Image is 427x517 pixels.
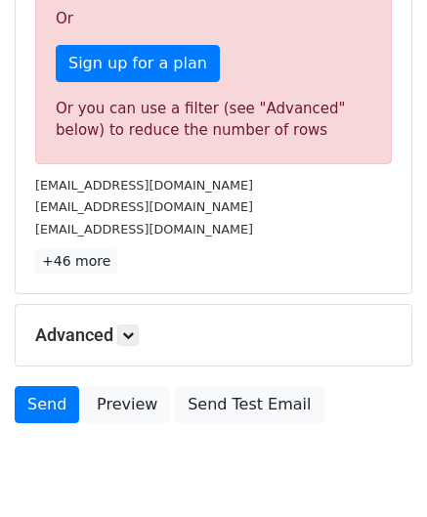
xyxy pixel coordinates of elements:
[56,9,371,29] p: Or
[35,199,253,214] small: [EMAIL_ADDRESS][DOMAIN_NAME]
[35,222,253,237] small: [EMAIL_ADDRESS][DOMAIN_NAME]
[15,386,79,423] a: Send
[35,178,253,193] small: [EMAIL_ADDRESS][DOMAIN_NAME]
[84,386,170,423] a: Preview
[175,386,323,423] a: Send Test Email
[329,423,427,517] iframe: Chat Widget
[56,98,371,142] div: Or you can use a filter (see "Advanced" below) to reduce the number of rows
[35,324,392,346] h5: Advanced
[56,45,220,82] a: Sign up for a plan
[35,249,117,274] a: +46 more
